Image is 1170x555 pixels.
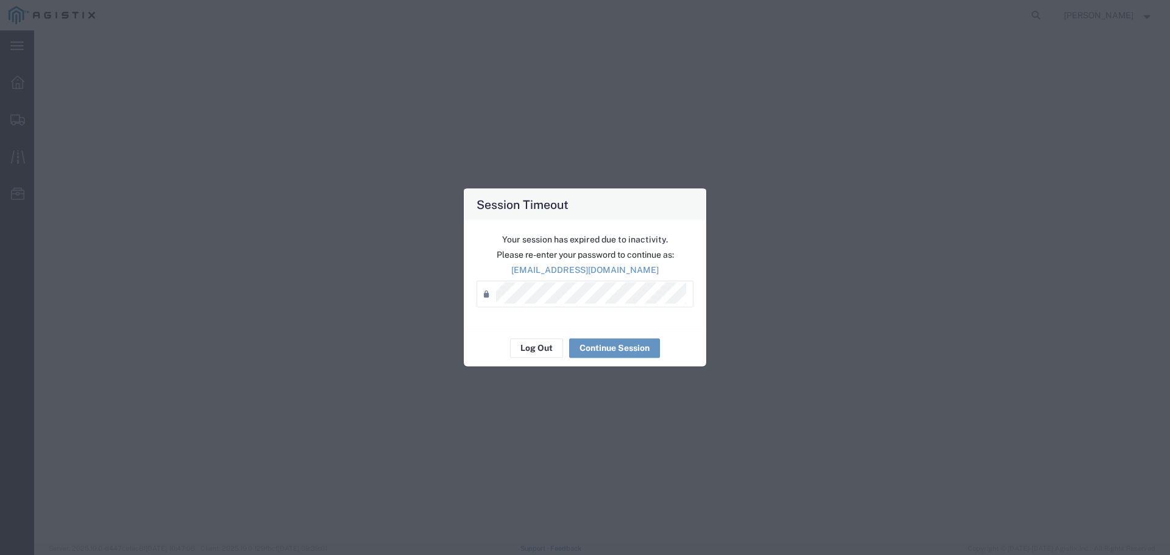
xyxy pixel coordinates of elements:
[477,248,693,261] p: Please re-enter your password to continue as:
[477,233,693,246] p: Your session has expired due to inactivity.
[510,338,563,358] button: Log Out
[569,338,660,358] button: Continue Session
[477,263,693,276] p: [EMAIL_ADDRESS][DOMAIN_NAME]
[477,195,569,213] h4: Session Timeout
